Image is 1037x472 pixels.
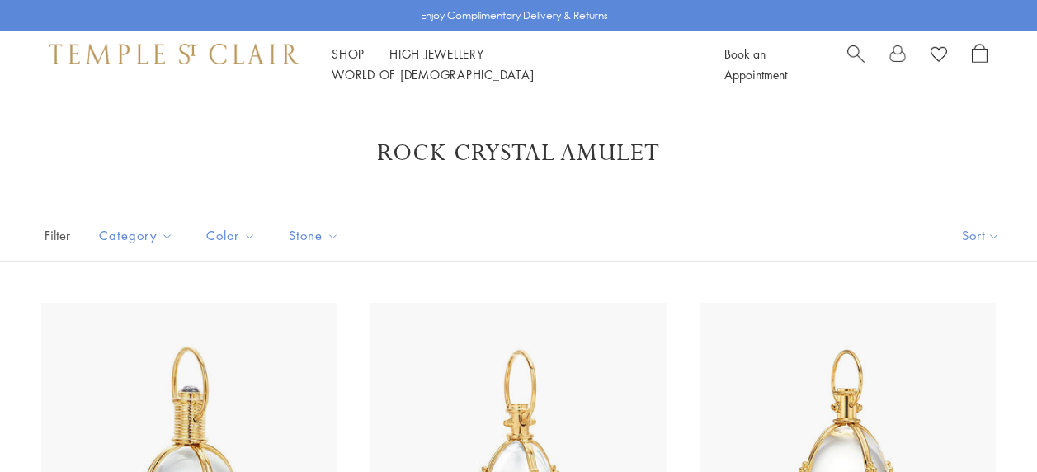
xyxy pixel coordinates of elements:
p: Enjoy Complimentary Delivery & Returns [421,7,608,24]
button: Stone [276,217,351,254]
a: Book an Appointment [724,45,787,83]
button: Color [194,217,268,254]
a: High JewelleryHigh Jewellery [389,45,484,62]
span: Category [91,225,186,246]
h1: Rock Crystal Amulet [66,139,971,168]
a: Open Shopping Bag [972,44,988,85]
button: Show sort by [925,210,1037,261]
a: Search [847,44,865,85]
a: World of [DEMOGRAPHIC_DATA]World of [DEMOGRAPHIC_DATA] [332,66,534,83]
nav: Main navigation [332,44,687,85]
span: Color [198,225,268,246]
a: ShopShop [332,45,365,62]
img: Temple St. Clair [49,44,299,64]
a: View Wishlist [931,44,947,68]
span: Stone [280,225,351,246]
button: Category [87,217,186,254]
